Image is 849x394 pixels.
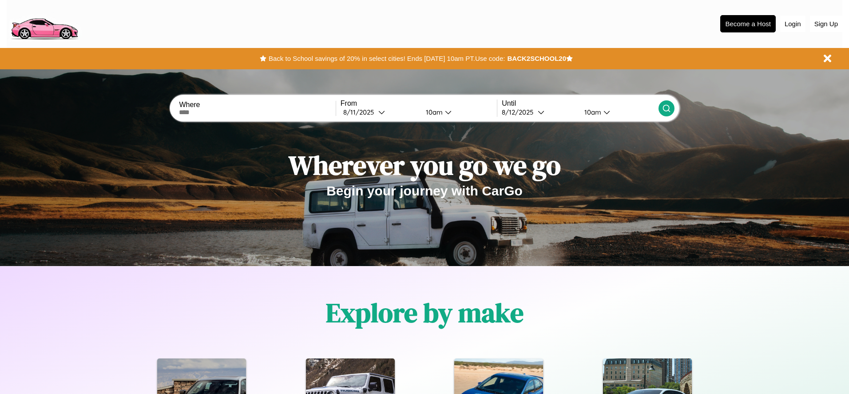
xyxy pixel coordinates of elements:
button: Become a Host [720,15,776,32]
div: 10am [421,108,445,116]
label: Where [179,101,335,109]
div: 8 / 12 / 2025 [502,108,538,116]
label: From [341,99,497,107]
button: Back to School savings of 20% in select cities! Ends [DATE] 10am PT.Use code: [266,52,507,65]
div: 10am [580,108,603,116]
b: BACK2SCHOOL20 [507,55,566,62]
div: 8 / 11 / 2025 [343,108,378,116]
img: logo [7,4,82,42]
button: 8/11/2025 [341,107,419,117]
button: Sign Up [810,16,842,32]
button: Login [780,16,805,32]
h1: Explore by make [326,295,524,331]
button: 10am [577,107,658,117]
button: 10am [419,107,497,117]
label: Until [502,99,658,107]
